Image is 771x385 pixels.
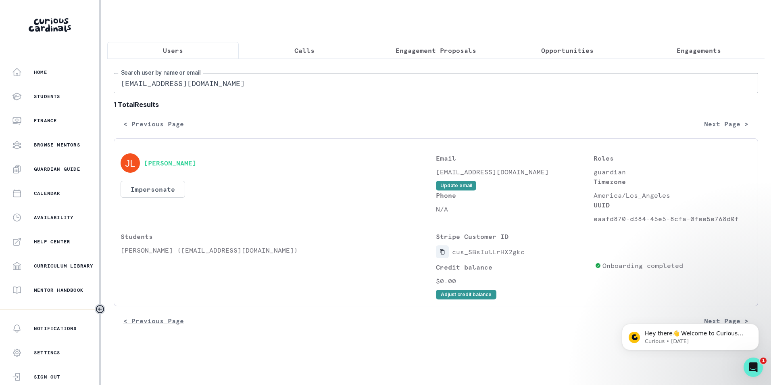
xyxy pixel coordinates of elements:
[594,153,751,163] p: Roles
[34,349,60,356] p: Settings
[121,181,185,198] button: Impersonate
[34,166,80,172] p: Guardian Guide
[34,214,73,221] p: Availability
[436,190,594,200] p: Phone
[744,358,763,377] iframe: Intercom live chat
[34,239,70,245] p: Help Center
[436,204,594,214] p: N/A
[294,46,315,55] p: Calls
[34,117,57,124] p: Finance
[29,18,71,32] img: Curious Cardinals Logo
[436,181,476,190] button: Update email
[121,153,140,173] img: svg
[34,93,60,100] p: Students
[594,200,751,210] p: UUID
[436,290,496,299] button: Adjust credit balance
[114,100,758,109] b: 1 Total Results
[34,287,83,293] p: Mentor Handbook
[436,232,592,241] p: Stripe Customer ID
[452,247,525,257] p: cus_SBsIulLrHX2gkc
[694,116,758,132] button: Next Page >
[594,167,751,177] p: guardian
[95,304,105,314] button: Toggle sidebar
[541,46,594,55] p: Opportunities
[121,245,436,255] p: [PERSON_NAME] ([EMAIL_ADDRESS][DOMAIN_NAME])
[436,245,449,258] button: Copied to clipboard
[436,167,594,177] p: [EMAIL_ADDRESS][DOMAIN_NAME]
[594,190,751,200] p: America/Los_Angeles
[144,159,196,167] button: [PERSON_NAME]
[396,46,476,55] p: Engagement Proposals
[34,374,60,380] p: Sign Out
[436,262,592,272] p: Credit balance
[677,46,721,55] p: Engagements
[610,307,771,363] iframe: Intercom notifications message
[436,276,592,286] p: $0.00
[114,313,194,329] button: < Previous Page
[34,190,60,197] p: Calendar
[114,116,194,132] button: < Previous Page
[121,232,436,241] p: Students
[602,261,683,270] p: Onboarding completed
[594,177,751,186] p: Timezone
[594,214,751,224] p: eaafd870-d384-45e5-8cfa-0fee5e768d0f
[760,358,767,364] span: 1
[34,263,94,269] p: Curriculum Library
[436,153,594,163] p: Email
[34,325,77,332] p: Notifications
[163,46,183,55] p: Users
[34,69,47,75] p: Home
[34,142,80,148] p: Browse Mentors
